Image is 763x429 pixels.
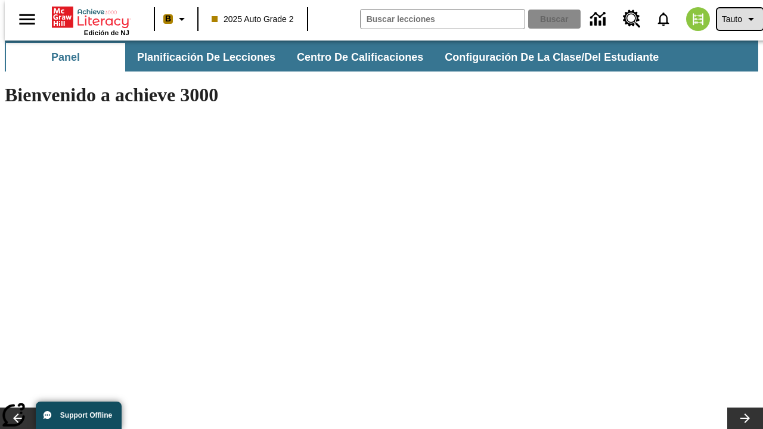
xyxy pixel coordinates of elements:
[84,29,129,36] span: Edición de NJ
[648,4,679,35] a: Notificaciones
[52,5,129,29] a: Portada
[686,7,710,31] img: avatar image
[722,13,742,26] span: Tauto
[5,43,669,71] div: Subbarra de navegación
[5,10,174,20] body: Máximo 600 caracteres
[36,402,122,429] button: Support Offline
[137,51,275,64] span: Planificación de lecciones
[297,51,423,64] span: Centro de calificaciones
[159,8,194,30] button: Boost El color de la clase es anaranjado claro. Cambiar el color de la clase.
[445,51,659,64] span: Configuración de la clase/del estudiante
[616,3,648,35] a: Centro de recursos, Se abrirá en una pestaña nueva.
[717,8,763,30] button: Perfil/Configuración
[51,51,80,64] span: Panel
[287,43,433,71] button: Centro de calificaciones
[5,84,520,106] h1: Bienvenido a achieve 3000
[60,411,112,419] span: Support Offline
[212,13,294,26] span: 2025 Auto Grade 2
[435,43,668,71] button: Configuración de la clase/del estudiante
[10,2,45,37] button: Abrir el menú lateral
[361,10,525,29] input: Buscar campo
[52,4,129,36] div: Portada
[583,3,616,36] a: Centro de información
[6,43,125,71] button: Panel
[727,408,763,429] button: Carrusel de lecciones, seguir
[5,41,758,71] div: Subbarra de navegación
[128,43,285,71] button: Planificación de lecciones
[165,11,171,26] span: B
[679,4,717,35] button: Escoja un nuevo avatar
